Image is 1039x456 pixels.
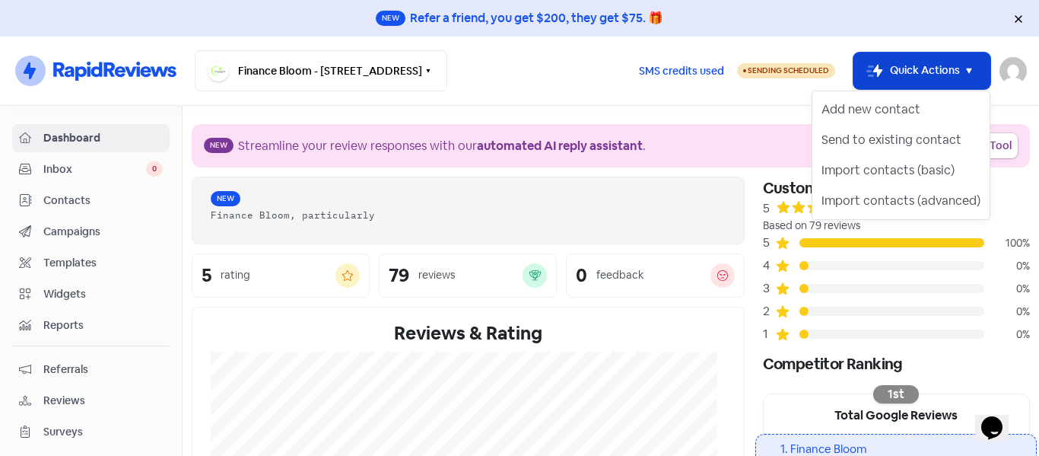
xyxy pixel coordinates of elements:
div: rating [221,267,250,283]
button: Import contacts (advanced) [812,186,990,216]
div: 0% [984,281,1030,297]
img: User [999,57,1027,85]
div: Customer Reviews [763,177,1030,199]
span: New [376,11,405,26]
div: Based on 79 reviews [763,218,1030,234]
span: New [211,191,240,206]
span: Reviews [43,393,163,409]
iframe: chat widget [975,395,1024,441]
a: 79reviews [379,254,557,298]
div: 5 [763,234,775,252]
div: Reviews & Rating [211,320,726,347]
div: 1 [763,325,775,343]
a: Templates [12,249,170,277]
span: New [204,138,234,153]
a: Widgets [12,280,170,308]
b: automated AI reply assistant [477,138,643,154]
a: Sending Scheduled [737,62,835,80]
button: Finance Bloom - [STREET_ADDRESS] [195,50,447,91]
div: 2 [763,302,775,320]
div: Streamline your review responses with our . [238,137,646,155]
div: 5 [763,199,770,218]
a: Surveys [12,418,170,446]
div: Total Google Reviews [764,394,1029,434]
div: reviews [418,267,455,283]
div: 100% [984,235,1030,251]
div: 4 [763,257,775,275]
span: Surveys [43,424,163,440]
span: Reports [43,317,163,333]
div: 1st [873,385,919,403]
button: Quick Actions [853,53,990,89]
div: Competitor Ranking [763,352,1030,375]
a: Reports [12,311,170,340]
div: Finance Bloom, particularly [211,208,726,222]
a: Contacts [12,187,170,215]
a: Reviews [12,387,170,415]
span: SMS credits used [639,63,724,79]
span: Sending Scheduled [748,65,829,75]
div: 3 [763,279,775,298]
span: Campaigns [43,224,163,240]
span: Templates [43,255,163,271]
div: feedback [596,267,643,283]
span: Dashboard [43,130,163,146]
button: Send to existing contact [812,125,990,155]
span: Inbox [43,161,146,177]
a: Campaigns [12,218,170,246]
a: Inbox 0 [12,155,170,183]
span: 0 [146,161,163,177]
span: Referrals [43,362,163,378]
div: 79 [389,266,409,285]
a: 0feedback [566,254,744,298]
div: 5 [202,266,211,285]
div: 0% [984,327,1030,343]
span: Widgets [43,286,163,302]
span: Contacts [43,193,163,209]
button: Add new contact [812,94,990,125]
a: SMS credits used [626,62,737,78]
div: 0% [984,258,1030,274]
button: Import contacts (basic) [812,155,990,186]
a: Referrals [12,356,170,384]
div: Refer a friend, you get $200, they get $75. 🎁 [410,9,663,27]
div: 0% [984,304,1030,320]
a: 5rating [192,254,370,298]
a: Dashboard [12,124,170,152]
div: 0 [576,266,587,285]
